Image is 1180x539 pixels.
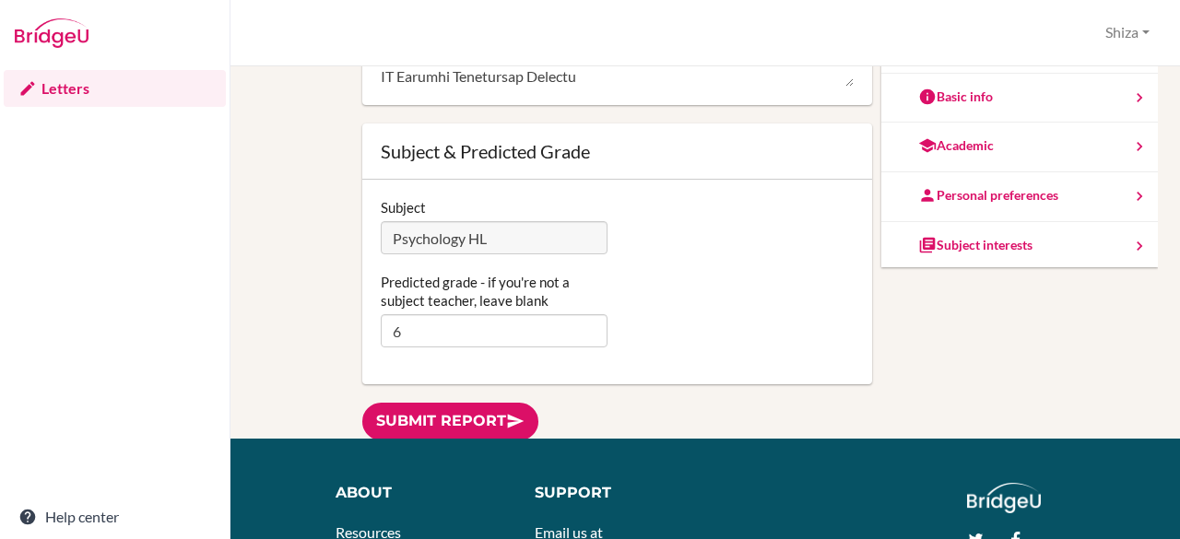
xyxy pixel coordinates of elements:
div: Subject interests [918,236,1032,254]
label: Subject [381,198,426,217]
a: Letters [4,70,226,107]
a: Help center [4,498,226,535]
div: Basic info [918,88,993,106]
a: Basic info [881,74,1158,123]
div: Subject & Predicted Grade [381,142,855,160]
label: Predicted grade - if you're not a subject teacher, leave blank [381,273,608,310]
div: Academic [918,136,994,155]
a: Academic [881,123,1158,172]
div: About [336,483,506,504]
a: Personal preferences [881,172,1158,222]
a: Subject interests [881,222,1158,272]
img: Bridge-U [15,18,88,48]
button: Shiza [1097,16,1158,50]
img: logo_white@2x-f4f0deed5e89b7ecb1c2cc34c3e3d731f90f0f143d5ea2071677605dd97b5244.png [967,483,1042,513]
div: Support [535,483,692,504]
div: Personal preferences [918,186,1058,205]
a: Submit report [362,403,538,440]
